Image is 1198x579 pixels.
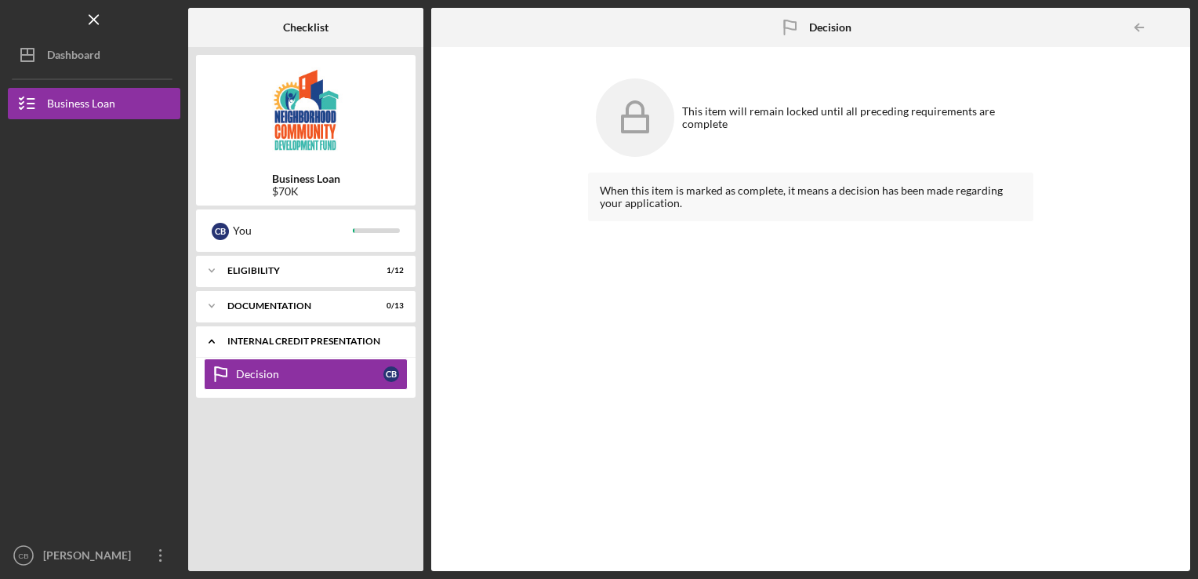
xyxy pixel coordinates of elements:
div: C B [212,223,229,240]
div: Business Loan [47,88,115,123]
div: Internal Credit Presentation [227,337,396,346]
div: Decision [236,368,383,381]
button: CB[PERSON_NAME] [8,540,180,571]
div: This item will remain locked until all preceding requirements are complete [682,105,1026,130]
a: DecisionCB [204,359,408,390]
img: Product logo [196,63,416,157]
b: Decision [809,21,851,34]
div: [PERSON_NAME] [39,540,141,575]
div: Dashboard [47,39,100,75]
div: 0 / 13 [376,301,404,311]
text: CB [18,552,28,560]
button: Business Loan [8,88,180,119]
div: C B [383,366,399,382]
b: Checklist [283,21,329,34]
div: 1 / 12 [376,266,404,275]
div: documentation [227,301,365,311]
b: Business Loan [272,173,340,185]
div: When this item is marked as complete, it means a decision has been made regarding your application. [588,173,1034,221]
div: Eligibility [227,266,365,275]
div: $70K [272,185,340,198]
button: Dashboard [8,39,180,71]
div: You [233,217,353,244]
